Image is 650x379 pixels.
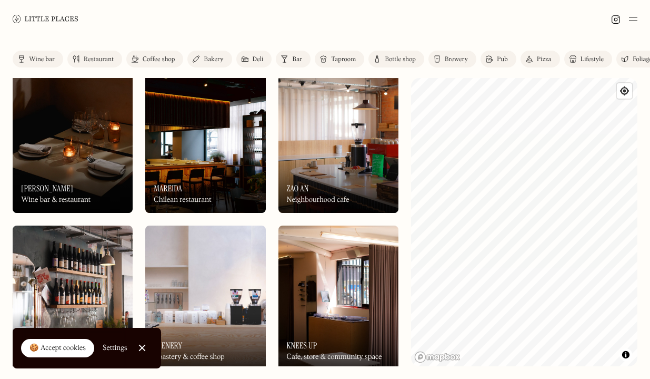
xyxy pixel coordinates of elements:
img: Le Regret [13,226,133,370]
img: Mareida [145,69,265,213]
div: Coffee shop [143,56,175,63]
h3: Scenery [154,341,182,351]
div: Bar [292,56,302,63]
a: Lifestyle [564,51,612,67]
div: Pub [497,56,508,63]
div: 🍪 Accept cookies [29,343,86,354]
a: Pizza [521,51,560,67]
div: Cafe, store & community space [287,353,382,362]
button: Find my location [617,83,632,99]
a: Restaurant [67,51,122,67]
div: Taproom [331,56,356,63]
a: Close Cookie Popup [132,337,153,358]
div: Chilean restaurant [154,196,211,205]
img: Knees Up [278,226,398,370]
canvas: Map [411,78,637,366]
a: SceneryScenerySceneryRoastery & coffee shop [145,226,265,370]
img: Zao An [278,69,398,213]
a: 🍪 Accept cookies [21,339,94,358]
div: Wine bar [29,56,55,63]
div: Pizza [537,56,552,63]
a: Bottle shop [368,51,424,67]
div: Roastery & coffee shop [154,353,224,362]
div: Bakery [204,56,223,63]
a: Mapbox homepage [414,351,461,363]
a: Pub [481,51,516,67]
div: Lifestyle [581,56,604,63]
button: Toggle attribution [619,348,632,361]
h3: [PERSON_NAME] [21,183,73,193]
div: Bottle shop [385,56,416,63]
a: Knees UpKnees UpKnees UpCafe, store & community space [278,226,398,370]
a: Wine bar [13,51,63,67]
div: Brewery [445,56,468,63]
div: Restaurant [84,56,114,63]
h3: Zao An [287,183,309,193]
h3: Knees Up [287,341,317,351]
a: Settings [103,336,127,360]
a: LunaLuna[PERSON_NAME]Wine bar & restaurant [13,69,133,213]
div: Neighbourhood cafe [287,196,349,205]
a: Taproom [315,51,364,67]
span: Toggle attribution [623,349,629,361]
a: Brewery [428,51,476,67]
a: Bakery [187,51,232,67]
a: Coffee shop [126,51,183,67]
a: Le RegretLe RegretLe RegretWine bar, cafe & bottle shop [13,226,133,370]
img: Scenery [145,226,265,370]
img: Luna [13,69,133,213]
a: MareidaMareidaMareidaChilean restaurant [145,69,265,213]
div: Settings [103,344,127,352]
h3: Mareida [154,183,182,193]
div: Wine bar & restaurant [21,196,91,205]
a: Deli [236,51,272,67]
div: Deli [253,56,264,63]
a: Bar [276,51,311,67]
a: Zao AnZao AnZao AnNeighbourhood cafe [278,69,398,213]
